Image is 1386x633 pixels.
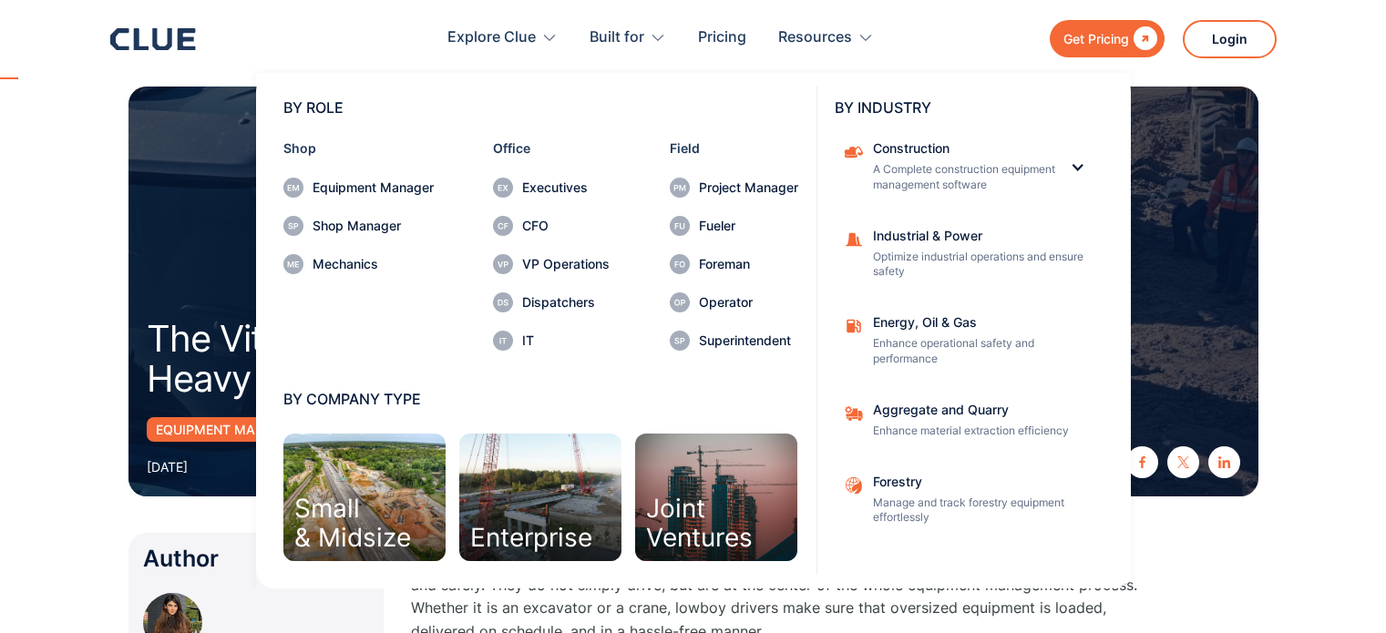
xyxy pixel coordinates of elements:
div: Enterprise [470,524,592,552]
div: Get Pricing [1063,27,1129,50]
a: Fueler [670,216,798,236]
div: Built for [590,9,666,66]
div: VP Operations [522,258,610,271]
div: Shop Manager [313,220,434,232]
div: Field [670,142,798,155]
p: Enhance material extraction efficiency [873,424,1092,439]
img: Construction [844,142,864,162]
a: ConstructionA Complete construction equipment management software [835,133,1067,202]
a: Industrial & PowerOptimize industrial operations and ensure safety [835,220,1104,290]
div: Resources [778,9,852,66]
div: Fueler [699,220,798,232]
a: Small& Midsize [283,434,446,561]
div: Energy, Oil & Gas [873,316,1092,329]
a: Shop Manager [283,216,434,236]
a: Operator [670,292,798,312]
div: Dispatchers [522,296,610,309]
img: Construction cone icon [844,230,864,250]
div: Construction [873,142,1055,155]
div: ConstructionConstructionA Complete construction equipment management software [835,133,1104,202]
div: Joint Ventures [646,495,753,552]
a: Aggregate and QuarryEnhance material extraction efficiency [835,394,1104,448]
a: Foreman [670,254,798,274]
a: CFO [493,216,610,236]
nav: Built for [110,68,1277,588]
div: Aggregate and Quarry [873,403,1092,416]
a: Login [1183,20,1277,58]
a: JointVentures [635,434,797,561]
a: ForestryManage and track forestry equipment effortlessly [835,466,1104,536]
div: Industrial & Power [873,230,1092,242]
div: BY COMPANY TYPE [283,392,798,406]
a: Superintendent [670,331,798,351]
div: Explore Clue [447,9,536,66]
div: BY INDUSTRY [835,100,1104,115]
a: Equipment Manager [283,178,434,198]
a: Enterprise [459,434,621,561]
img: Aggregate and Quarry [844,475,864,495]
img: fleet fuel icon [844,316,864,336]
div: Built for [590,9,644,66]
p: Enhance operational safety and performance [873,336,1092,367]
div: BY ROLE [283,100,798,115]
a: Get Pricing [1050,20,1165,57]
a: Executives [493,178,610,198]
div: Shop [283,142,434,155]
a: Mechanics [283,254,434,274]
div: Mechanics [313,258,434,271]
a: Dispatchers [493,292,610,312]
div:  [1129,27,1157,50]
div: Executives [522,181,610,194]
a: Project Manager [670,178,798,198]
a: VP Operations [493,254,610,274]
img: Aggregate and Quarry [844,403,864,424]
div: Foreman [699,258,798,271]
a: IT [493,331,610,351]
div: IT [522,334,610,347]
div: Explore Clue [447,9,558,66]
div: Resources [778,9,874,66]
p: A Complete construction equipment management software [873,162,1055,193]
a: Energy, Oil & GasEnhance operational safety and performance [835,307,1104,376]
div: Forestry [873,475,1092,488]
p: Manage and track forestry equipment effortlessly [873,495,1092,526]
div: Equipment Manager [313,181,434,194]
div: Superintendent [699,334,798,347]
div: Office [493,142,610,155]
div: Project Manager [699,181,798,194]
p: Optimize industrial operations and ensure safety [873,250,1092,281]
div: Small & Midsize [294,495,411,552]
div: CFO [522,220,610,232]
a: Pricing [698,9,746,66]
div: Operator [699,296,798,309]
